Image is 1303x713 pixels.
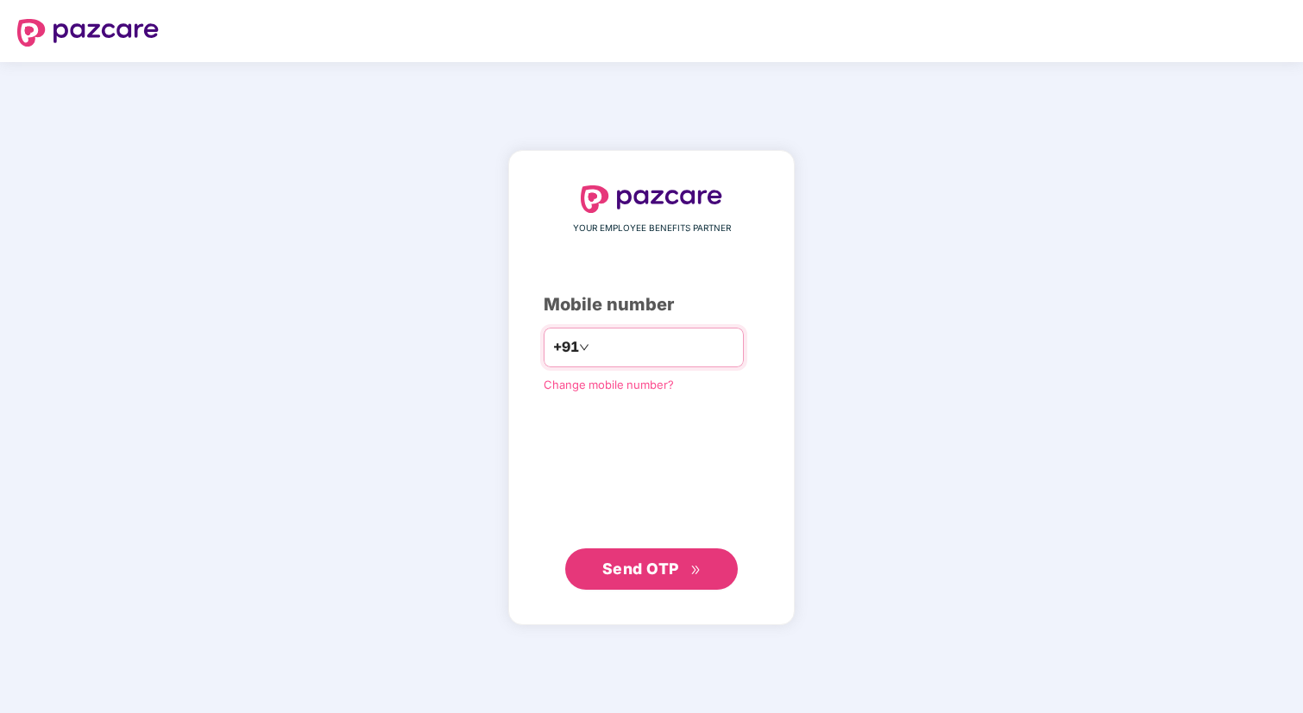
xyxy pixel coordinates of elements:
[544,378,674,391] a: Change mobile number?
[553,336,579,358] span: +91
[17,19,159,47] img: logo
[544,291,759,318] div: Mobile number
[579,342,589,353] span: down
[690,565,702,576] span: double-right
[565,548,738,590] button: Send OTPdouble-right
[602,560,679,578] span: Send OTP
[573,222,731,235] span: YOUR EMPLOYEE BENEFITS PARTNER
[581,185,722,213] img: logo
